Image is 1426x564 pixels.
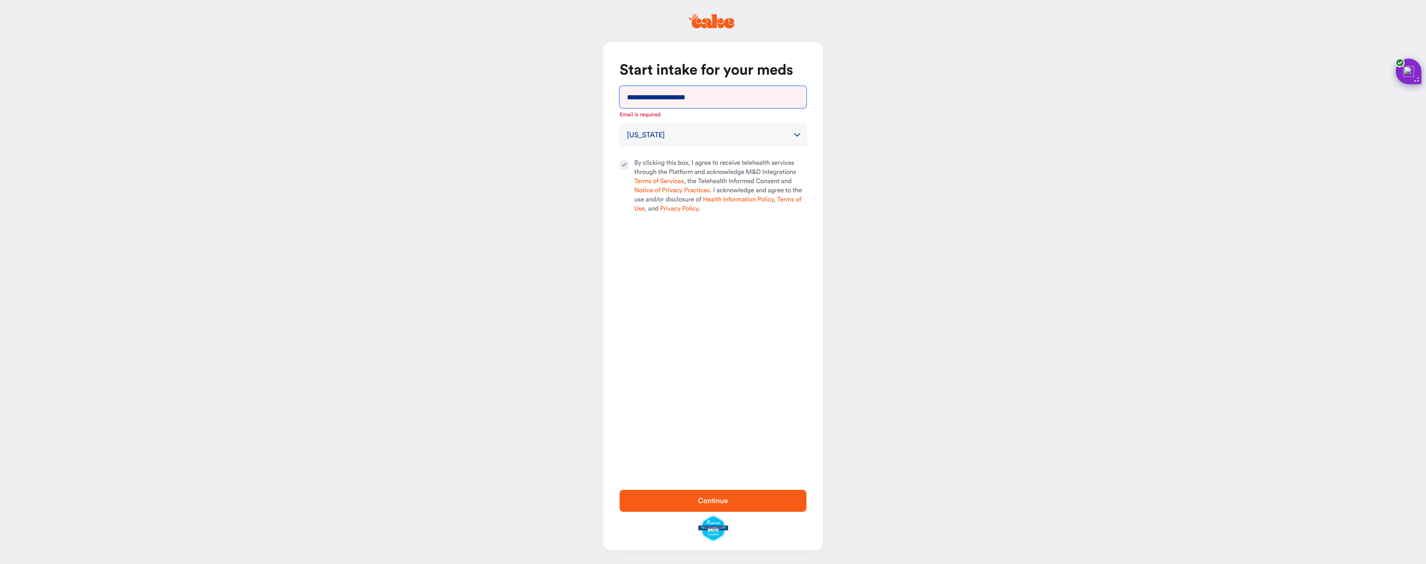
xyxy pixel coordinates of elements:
a: Terms of Services [634,178,684,184]
img: legit-script-certified.png [698,515,728,541]
a: Notice of Privacy Practices [634,187,710,194]
a: Health Information Policy [703,196,773,203]
button: By clicking this box, I agree to receive telehealth services through the Platform and acknowledge... [620,160,629,169]
p: Email is required [620,111,806,119]
span: Continue [698,497,728,504]
a: Privacy Policy [660,206,698,212]
a: Terms of Use [634,196,801,212]
h1: Start intake for your meds [620,61,806,80]
span: By clicking this box, I agree to receive telehealth services through the Platform and acknowledge... [634,159,806,214]
button: Continue [620,490,806,512]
